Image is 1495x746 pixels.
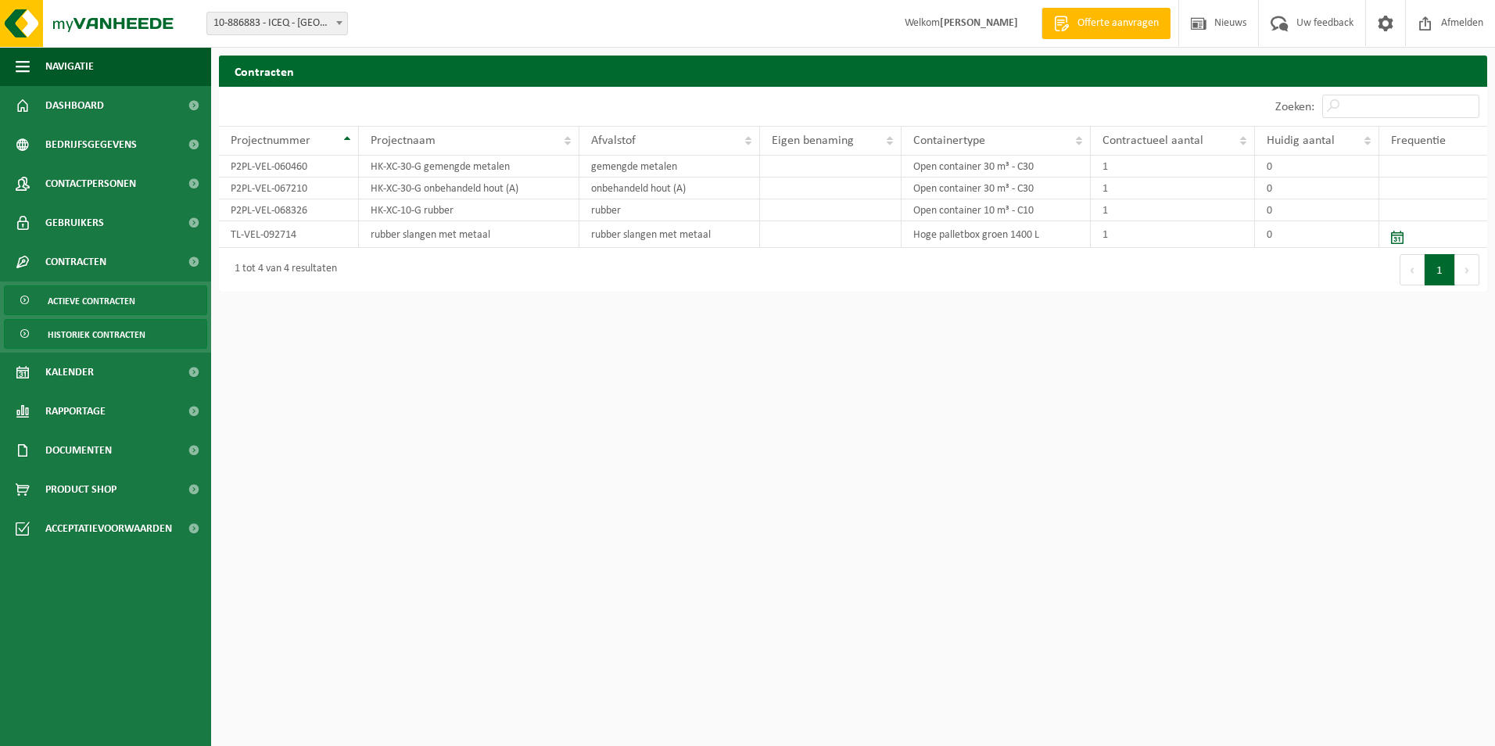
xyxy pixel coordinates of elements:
[1255,156,1378,178] td: 0
[902,199,1091,221] td: Open container 10 m³ - C10
[371,134,436,147] span: Projectnaam
[1102,134,1203,147] span: Contractueel aantal
[219,56,1487,86] h2: Contracten
[219,156,359,178] td: P2PL-VEL-060460
[579,178,760,199] td: onbehandeld hout (A)
[45,164,136,203] span: Contactpersonen
[591,134,636,147] span: Afvalstof
[359,199,579,221] td: HK-XC-10-G rubber
[1091,221,1256,248] td: 1
[359,156,579,178] td: HK-XC-30-G gemengde metalen
[1255,221,1378,248] td: 0
[45,125,137,164] span: Bedrijfsgegevens
[579,156,760,178] td: gemengde metalen
[359,221,579,248] td: rubber slangen met metaal
[45,470,117,509] span: Product Shop
[45,509,172,548] span: Acceptatievoorwaarden
[227,256,337,284] div: 1 tot 4 van 4 resultaten
[1091,178,1256,199] td: 1
[219,178,359,199] td: P2PL-VEL-067210
[4,319,207,349] a: Historiek contracten
[45,353,94,392] span: Kalender
[1275,101,1314,113] label: Zoeken:
[772,134,854,147] span: Eigen benaming
[4,285,207,315] a: Actieve contracten
[902,178,1091,199] td: Open container 30 m³ - C30
[1091,199,1256,221] td: 1
[1425,254,1455,285] button: 1
[1400,254,1425,285] button: Previous
[940,17,1018,29] strong: [PERSON_NAME]
[206,12,348,35] span: 10-886883 - ICEQ - ESSEN
[1391,134,1446,147] span: Frequentie
[45,392,106,431] span: Rapportage
[45,203,104,242] span: Gebruikers
[45,431,112,470] span: Documenten
[1255,178,1378,199] td: 0
[231,134,310,147] span: Projectnummer
[579,221,760,248] td: rubber slangen met metaal
[45,242,106,282] span: Contracten
[45,47,94,86] span: Navigatie
[1041,8,1171,39] a: Offerte aanvragen
[48,320,145,350] span: Historiek contracten
[359,178,579,199] td: HK-XC-30-G onbehandeld hout (A)
[902,156,1091,178] td: Open container 30 m³ - C30
[1091,156,1256,178] td: 1
[207,13,347,34] span: 10-886883 - ICEQ - ESSEN
[219,199,359,221] td: P2PL-VEL-068326
[45,86,104,125] span: Dashboard
[1074,16,1163,31] span: Offerte aanvragen
[579,199,760,221] td: rubber
[1455,254,1479,285] button: Next
[48,286,135,316] span: Actieve contracten
[1267,134,1335,147] span: Huidig aantal
[902,221,1091,248] td: Hoge palletbox groen 1400 L
[219,221,359,248] td: TL-VEL-092714
[913,134,985,147] span: Containertype
[1255,199,1378,221] td: 0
